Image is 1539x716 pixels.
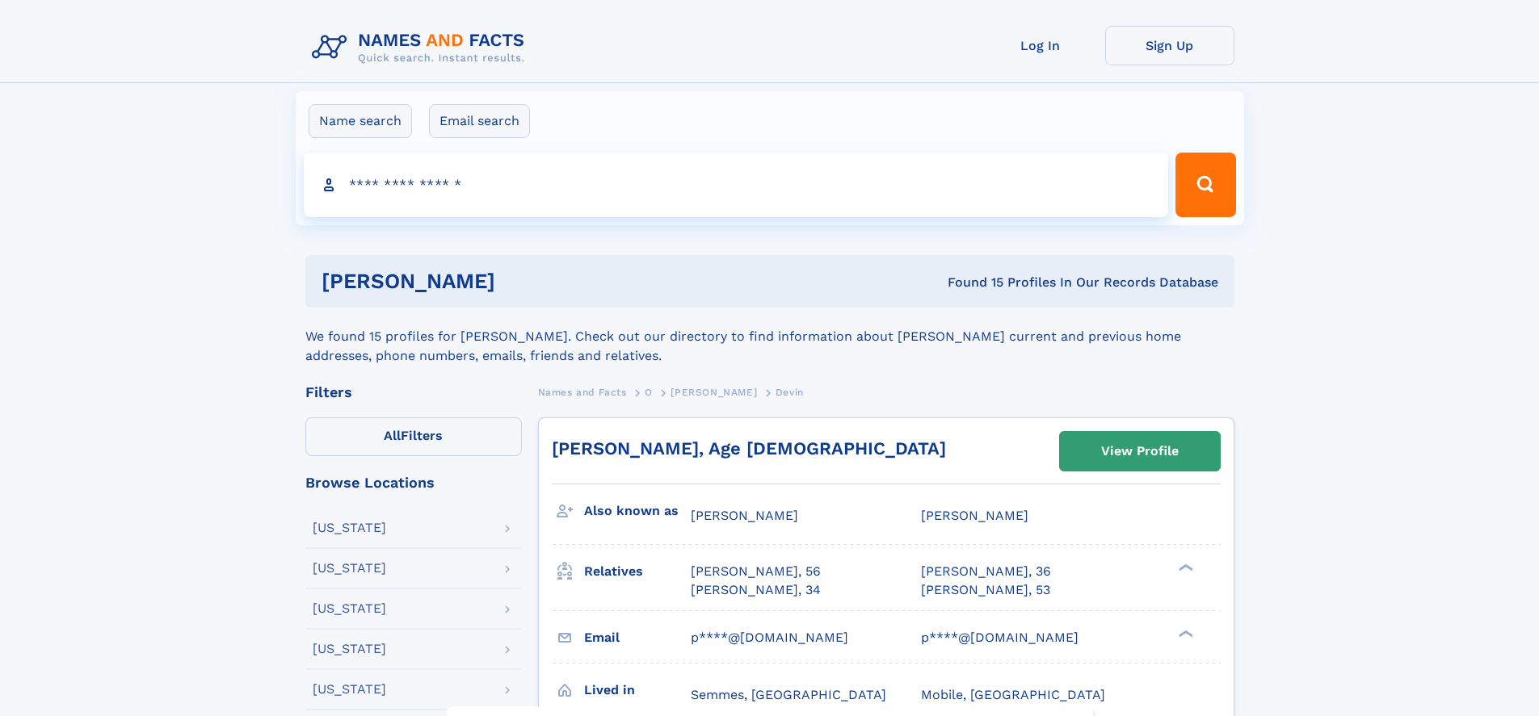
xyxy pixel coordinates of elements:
span: [PERSON_NAME] [691,508,798,523]
h1: [PERSON_NAME] [322,271,721,291]
div: ❯ [1175,563,1194,573]
span: Semmes, [GEOGRAPHIC_DATA] [691,687,886,702]
div: View Profile [1101,433,1179,470]
a: [PERSON_NAME], 36 [921,563,1051,580]
a: Names and Facts [538,382,627,402]
a: Log In [976,26,1105,65]
a: View Profile [1060,432,1220,471]
span: O [645,387,653,398]
div: Browse Locations [305,475,522,490]
div: [US_STATE] [313,602,386,615]
a: [PERSON_NAME] [671,382,757,402]
h3: Lived in [584,676,691,704]
h3: Also known as [584,497,691,525]
label: Filters [305,417,522,456]
span: [PERSON_NAME] [671,387,757,398]
a: Sign Up [1105,26,1234,65]
div: We found 15 profiles for [PERSON_NAME]. Check out our directory to find information about [PERSON... [305,308,1234,366]
h3: Email [584,624,691,651]
input: search input [304,153,1169,217]
a: [PERSON_NAME], Age [DEMOGRAPHIC_DATA] [552,438,946,458]
label: Email search [429,104,530,138]
a: [PERSON_NAME], 53 [921,581,1050,599]
a: O [645,382,653,402]
div: Found 15 Profiles In Our Records Database [721,274,1218,291]
div: ❯ [1175,628,1194,639]
a: [PERSON_NAME], 56 [691,563,821,580]
span: All [384,428,401,443]
div: [US_STATE] [313,562,386,575]
span: Devin [776,387,804,398]
div: [US_STATE] [313,643,386,655]
div: [US_STATE] [313,521,386,534]
button: Search Button [1175,153,1235,217]
div: Filters [305,385,522,400]
a: [PERSON_NAME], 34 [691,581,821,599]
div: [US_STATE] [313,683,386,696]
span: [PERSON_NAME] [921,508,1028,523]
label: Name search [309,104,412,138]
h3: Relatives [584,558,691,585]
img: Logo Names and Facts [305,26,538,69]
span: Mobile, [GEOGRAPHIC_DATA] [921,687,1105,702]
